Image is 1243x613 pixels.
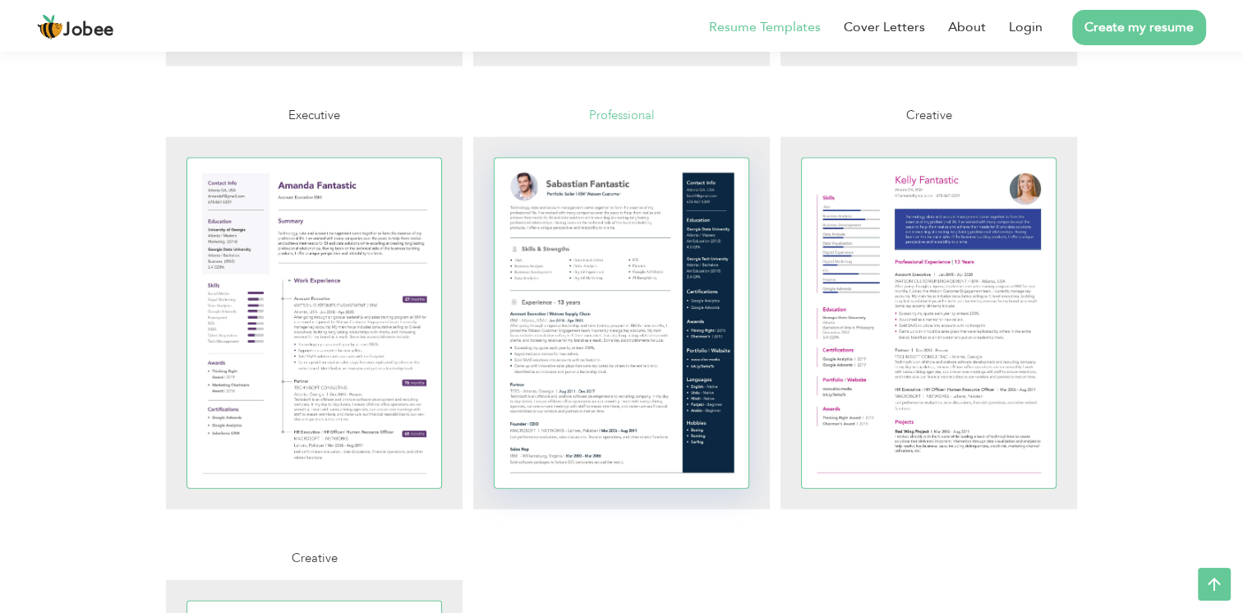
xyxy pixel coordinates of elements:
[37,14,63,40] img: jobee.io
[844,17,925,37] a: Cover Letters
[1072,10,1206,45] a: Create my resume
[588,107,654,123] span: Professional
[905,107,951,123] span: Creative
[948,17,986,37] a: About
[473,106,771,523] a: Professional
[1009,17,1043,37] a: Login
[288,107,340,123] span: Executive
[291,550,337,566] span: Creative
[780,106,1078,523] a: Creative
[37,14,114,40] a: Jobee
[166,106,463,523] a: Executive
[63,21,114,39] span: Jobee
[709,17,821,37] a: Resume Templates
